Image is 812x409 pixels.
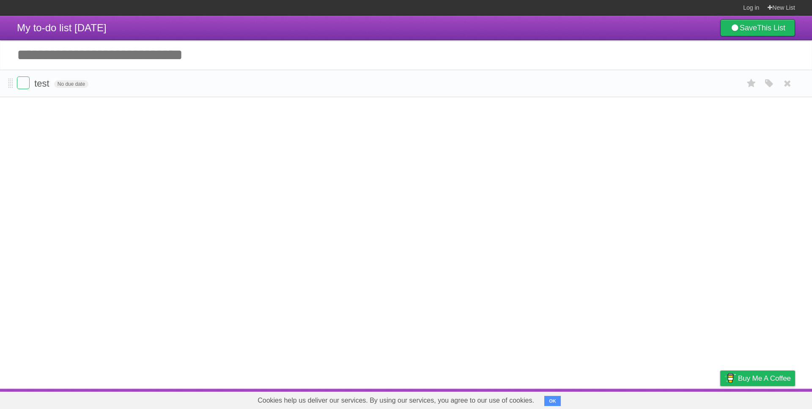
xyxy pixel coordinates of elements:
[249,392,543,409] span: Cookies help us deliver our services. By using our services, you agree to our use of cookies.
[636,391,670,407] a: Developers
[34,78,51,89] span: test
[743,76,760,90] label: Star task
[608,391,625,407] a: About
[680,391,699,407] a: Terms
[724,371,736,385] img: Buy me a coffee
[54,80,88,88] span: No due date
[709,391,731,407] a: Privacy
[544,396,561,406] button: OK
[17,22,107,33] span: My to-do list [DATE]
[720,371,795,386] a: Buy me a coffee
[720,19,795,36] a: SaveThis List
[738,371,791,386] span: Buy me a coffee
[17,76,30,89] label: Done
[742,391,795,407] a: Suggest a feature
[757,24,785,32] b: This List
